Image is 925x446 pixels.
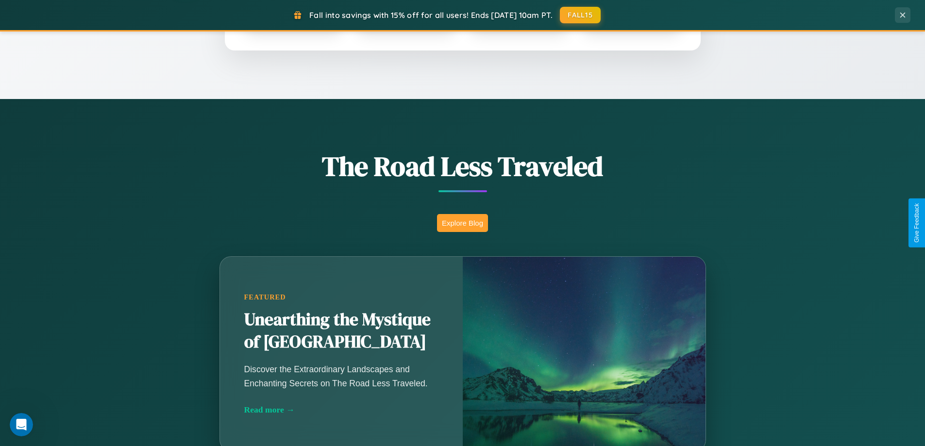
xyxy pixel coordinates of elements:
div: Featured [244,293,438,301]
span: Fall into savings with 15% off for all users! Ends [DATE] 10am PT. [309,10,553,20]
p: Discover the Extraordinary Landscapes and Enchanting Secrets on The Road Less Traveled. [244,363,438,390]
h1: The Road Less Traveled [171,148,754,185]
button: FALL15 [560,7,601,23]
button: Explore Blog [437,214,488,232]
div: Read more → [244,405,438,415]
h2: Unearthing the Mystique of [GEOGRAPHIC_DATA] [244,309,438,353]
div: Give Feedback [913,203,920,243]
iframe: Intercom live chat [10,413,33,436]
